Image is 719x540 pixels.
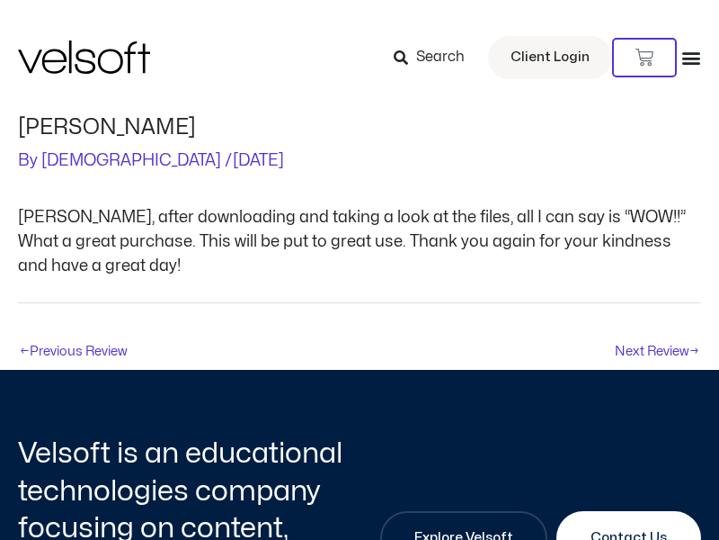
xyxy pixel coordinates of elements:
div: By / [18,149,701,173]
a: [DEMOGRAPHIC_DATA] [41,153,225,168]
a: Search [394,42,477,73]
span: Client Login [510,46,590,69]
span: → [689,345,699,357]
a: Next Review→ [615,337,699,368]
span: [DATE] [233,153,284,168]
span: ← [20,345,30,357]
span: Search [416,46,465,69]
h1: [PERSON_NAME] [18,115,701,140]
a: Client Login [488,36,612,79]
div: Menu Toggle [681,48,701,67]
nav: Post navigation [18,302,701,370]
span: [DEMOGRAPHIC_DATA] [41,153,221,168]
img: Velsoft Training Materials [18,40,150,74]
a: ←Previous Review [20,337,128,368]
p: [PERSON_NAME], after downloading and taking a look at the files, all I can say is “WOW!!” What a ... [18,205,701,278]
